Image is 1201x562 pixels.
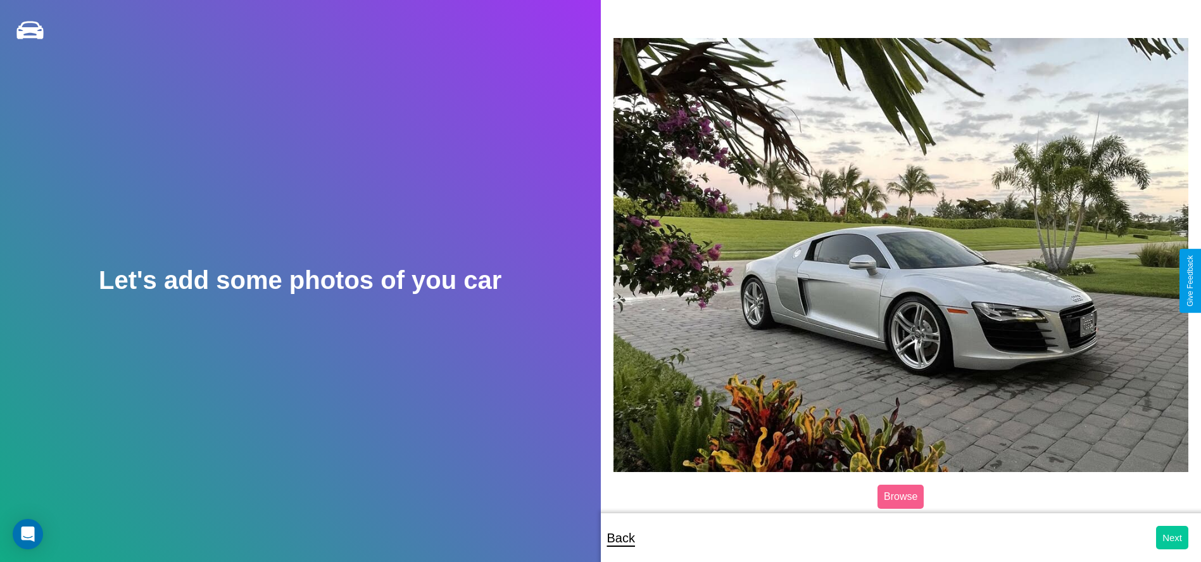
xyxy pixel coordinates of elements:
[1156,526,1188,549] button: Next
[877,485,924,509] label: Browse
[13,519,43,549] div: Open Intercom Messenger
[1186,255,1195,307] div: Give Feedback
[607,527,635,549] p: Back
[613,38,1189,472] img: posted
[99,266,501,295] h2: Let's add some photos of you car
